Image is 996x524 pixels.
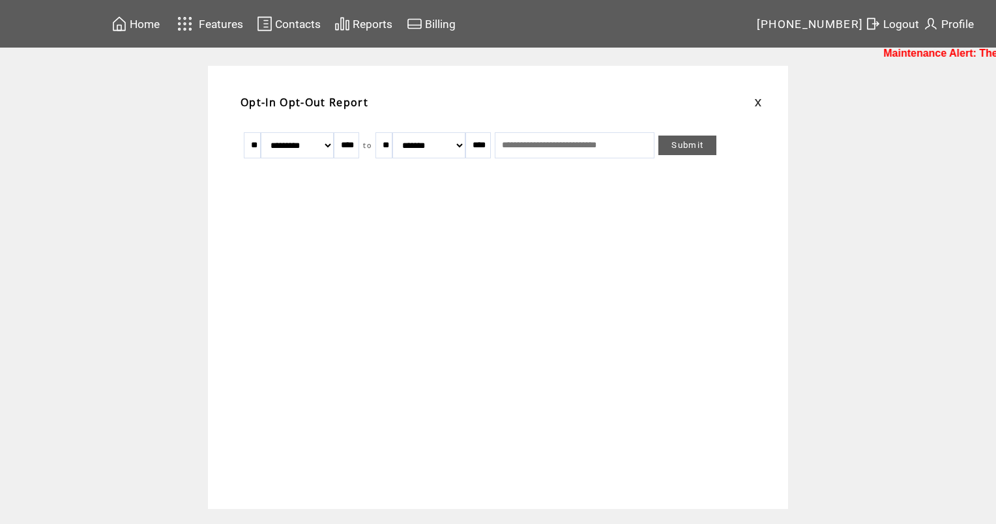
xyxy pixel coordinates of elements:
[241,95,368,109] span: Opt-In Opt-Out Report
[658,136,716,155] a: Submit
[111,16,127,32] img: home.svg
[332,14,394,34] a: Reports
[405,14,458,34] a: Billing
[171,11,245,36] a: Features
[757,18,864,31] span: [PHONE_NUMBER]
[407,16,422,32] img: creidtcard.svg
[110,14,162,34] a: Home
[363,141,372,150] span: to
[921,14,976,34] a: Profile
[865,16,881,32] img: exit.svg
[257,16,272,32] img: contacts.svg
[941,18,974,31] span: Profile
[275,18,321,31] span: Contacts
[923,16,939,32] img: profile.svg
[863,14,921,34] a: Logout
[353,18,392,31] span: Reports
[334,16,350,32] img: chart.svg
[199,18,243,31] span: Features
[130,18,160,31] span: Home
[173,13,196,35] img: features.svg
[425,18,456,31] span: Billing
[255,14,323,34] a: Contacts
[883,18,919,31] span: Logout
